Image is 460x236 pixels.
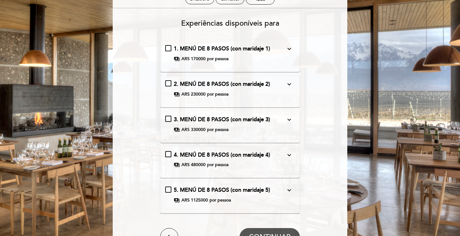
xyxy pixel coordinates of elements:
span: payments [174,127,180,133]
md-checkbox: 1. MENÚ DE 8 PASOS (con maridaje 1) expand_more Bolinho de batata e queijoSopa de abóbora e iogur... [165,45,295,62]
md-checkbox: 2. MENÚ DE 8 PASOS (con maridaje 2) expand_more Bolinho de batata e queijoSopa de abóbora e iogur... [165,80,295,97]
span: por pessoa [210,197,231,203]
span: payments [174,56,180,62]
button: expand_more [284,116,295,124]
span: 2. MENÚ DE 8 PASOS (con maridaje 2) [174,81,270,87]
span: 5. MENÚ DE 8 PASOS (con maridaje 5) [174,187,270,193]
span: payments [174,197,180,203]
span: 1. MENÚ DE 8 PASOS (con maridaje 1) [174,45,270,52]
span: por pessoa [207,91,228,97]
button: expand_more [284,186,295,194]
i: expand_more [286,187,293,194]
span: payments [174,91,180,97]
i: expand_more [286,116,293,123]
span: 4. MENÚ DE 8 PASOS (con maridaje 4) [174,151,270,158]
i: expand_more [286,151,293,159]
button: expand_more [284,80,295,88]
md-checkbox: 5. MENÚ DE 8 PASOS (con maridaje 5) expand_more Bolinho de batata e queijoSopa de abóbora e iogur... [165,186,295,203]
button: expand_more [284,45,295,53]
i: expand_more [286,45,293,53]
span: ARS 230000 [181,91,206,97]
md-checkbox: 4. MENÚ DE 8 PASOS (con maridaje 4) expand_more Bolinho de batata e queijoSopa de abóbora e iogur... [165,151,295,168]
span: por pessoa [207,162,228,168]
i: expand_more [286,81,293,88]
span: por pessoa [207,56,228,62]
span: payments [174,162,180,168]
span: 3. MENÚ DE 8 PASOS (con maridaje 3) [174,116,270,123]
span: ARS 1125000 [181,197,208,203]
span: Experiências disponíveis para [181,19,279,28]
md-checkbox: 3. MENÚ DE 8 PASOS (con maridaje 3) expand_more Bolinho de batata e queijoSopa de abóbora e iogur... [165,116,295,133]
span: ARS 330000 [181,127,206,133]
span: ARS 170000 [181,56,206,62]
button: expand_more [284,151,295,159]
span: por pessoa [207,127,228,133]
span: ARS 480000 [181,162,206,168]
